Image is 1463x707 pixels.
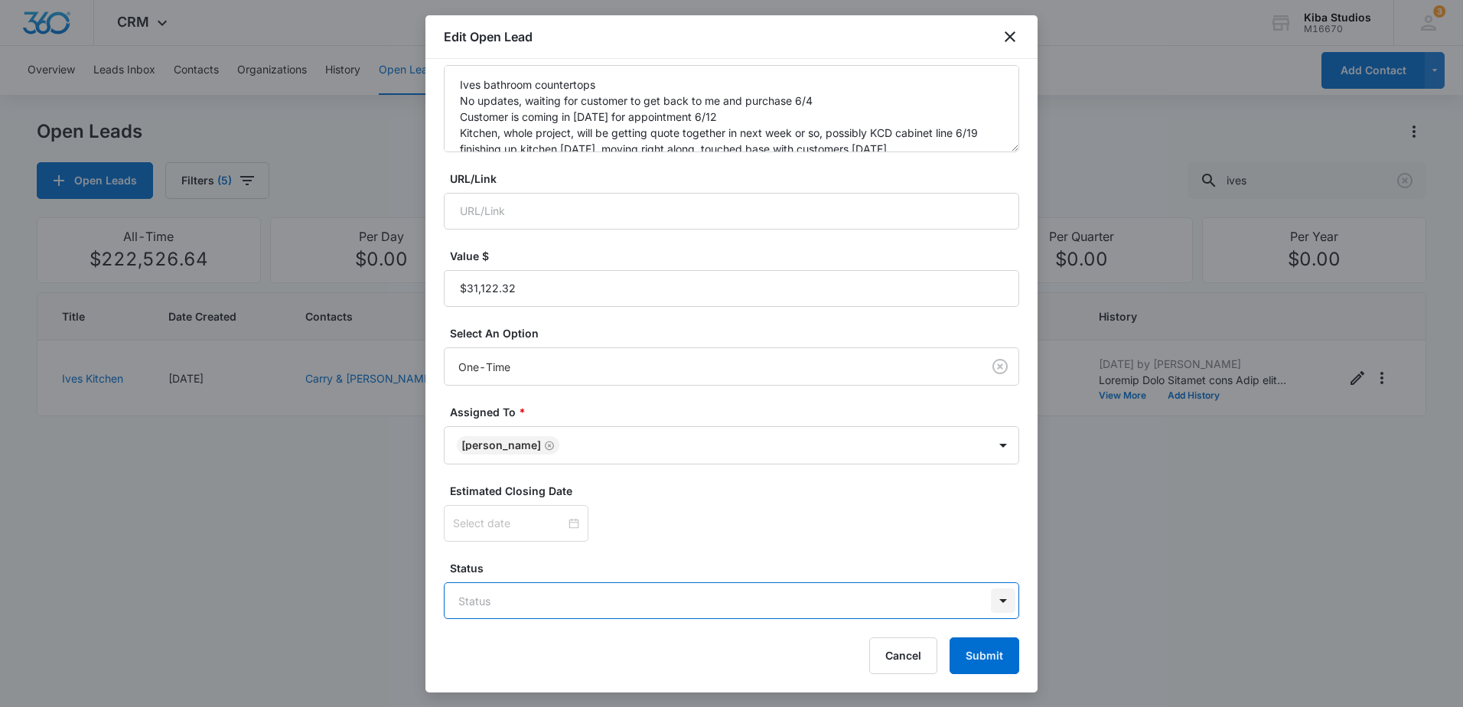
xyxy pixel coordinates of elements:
textarea: Ives bathroom countertops No updates, waiting for customer to get back to me and purchase 6/4 Cus... [444,65,1019,152]
button: Submit [950,637,1019,674]
div: [PERSON_NAME] [461,440,541,451]
label: Estimated Closing Date [450,483,1025,499]
h1: Edit Open Lead [444,28,533,46]
label: Assigned To [450,404,1025,420]
button: Clear [988,354,1012,379]
label: Select An Option [450,325,1025,341]
label: Status [450,560,1025,576]
input: Value $ [444,270,1019,307]
button: Cancel [869,637,937,674]
button: close [1001,28,1019,46]
label: URL/Link [450,171,1025,187]
div: Remove Amanda Bligen [541,440,555,451]
input: URL/Link [444,193,1019,230]
label: Value $ [450,248,1025,264]
input: Select date [453,515,565,532]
